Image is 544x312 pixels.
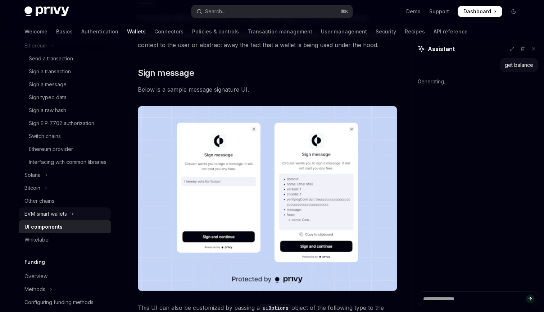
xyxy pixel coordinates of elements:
[24,6,69,17] img: dark logo
[19,270,111,283] a: Overview
[24,210,67,218] div: EVM smart wallets
[19,130,111,143] a: Switch chains
[205,7,225,16] div: Search...
[463,8,491,15] span: Dashboard
[19,194,111,207] a: Other chains
[321,23,367,40] a: User management
[508,6,520,17] button: Toggle dark mode
[405,23,425,40] a: Recipes
[24,285,45,294] div: Methods
[19,65,111,78] a: Sign a transaction
[19,143,111,156] a: Ethereum provider
[19,78,111,91] a: Sign a message
[24,222,63,231] div: UI components
[19,233,111,246] a: Whitelabel
[19,117,111,130] a: Sign EIP-7702 authorization
[19,52,111,65] a: Send a transaction
[19,283,111,296] button: Toggle Methods section
[428,45,455,53] span: Assistant
[29,106,66,115] div: Sign a raw hash
[505,61,533,69] div: get balance
[24,197,54,205] div: Other chains
[24,184,40,192] div: Bitcoin
[418,72,538,91] div: Generating.
[19,296,111,309] a: Configuring funding methods
[138,67,194,79] span: Sign message
[376,23,396,40] a: Security
[24,258,45,266] h5: Funding
[19,104,111,117] a: Sign a raw hash
[29,93,67,102] div: Sign typed data
[19,169,111,182] button: Toggle Solana section
[24,298,94,307] div: Configuring funding methods
[29,132,61,141] div: Switch chains
[434,23,468,40] a: API reference
[429,8,449,15] a: Support
[19,156,111,169] a: Interfacing with common libraries
[192,23,239,40] a: Policies & controls
[458,6,502,17] a: Dashboard
[138,106,397,291] img: images/Sign.png
[19,220,111,233] a: UI components
[19,182,111,194] button: Toggle Bitcoin section
[127,23,146,40] a: Wallets
[24,171,41,179] div: Solana
[526,294,535,303] button: Send message
[29,67,71,76] div: Sign a transaction
[19,207,111,220] button: Toggle EVM smart wallets section
[81,23,118,40] a: Authentication
[29,158,106,166] div: Interfacing with common libraries
[19,91,111,104] a: Sign typed data
[418,291,538,306] textarea: Ask a question...
[341,9,348,14] span: ⌘ K
[154,23,183,40] a: Connectors
[24,23,47,40] a: Welcome
[29,119,94,128] div: Sign EIP-7702 authorization
[56,23,73,40] a: Basics
[29,54,73,63] div: Send a transaction
[29,80,67,89] div: Sign a message
[248,23,312,40] a: Transaction management
[191,5,353,18] button: Open search
[406,8,421,15] a: Demo
[24,235,50,244] div: Whitelabel
[29,145,73,153] div: Ethereum provider
[138,84,397,95] span: Below is a sample message signature UI.
[24,272,47,281] div: Overview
